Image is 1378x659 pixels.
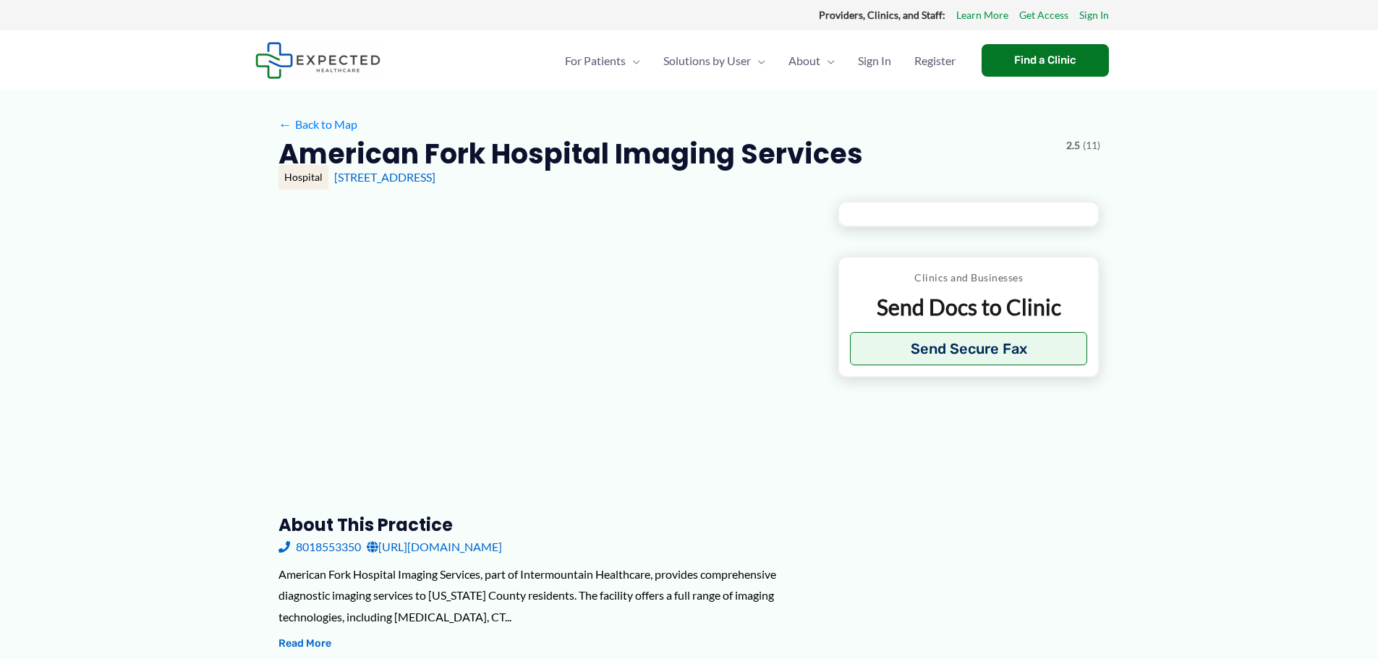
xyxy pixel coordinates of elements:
[846,35,903,86] a: Sign In
[663,35,751,86] span: Solutions by User
[626,35,640,86] span: Menu Toggle
[819,9,945,21] strong: Providers, Clinics, and Staff:
[553,35,967,86] nav: Primary Site Navigation
[334,170,435,184] a: [STREET_ADDRESS]
[1079,6,1109,25] a: Sign In
[788,35,820,86] span: About
[903,35,967,86] a: Register
[850,293,1088,321] p: Send Docs to Clinic
[278,536,361,558] a: 8018553350
[751,35,765,86] span: Menu Toggle
[956,6,1008,25] a: Learn More
[1019,6,1068,25] a: Get Access
[982,44,1109,77] a: Find a Clinic
[565,35,626,86] span: For Patients
[278,564,815,628] div: American Fork Hospital Imaging Services, part of Intermountain Healthcare, provides comprehensive...
[652,35,777,86] a: Solutions by UserMenu Toggle
[777,35,846,86] a: AboutMenu Toggle
[858,35,891,86] span: Sign In
[1066,136,1080,155] span: 2.5
[850,268,1088,287] p: Clinics and Businesses
[278,114,357,135] a: ←Back to Map
[278,136,863,171] h2: American Fork Hospital Imaging Services
[553,35,652,86] a: For PatientsMenu Toggle
[820,35,835,86] span: Menu Toggle
[1083,136,1100,155] span: (11)
[278,165,328,190] div: Hospital
[367,536,502,558] a: [URL][DOMAIN_NAME]
[850,332,1088,365] button: Send Secure Fax
[914,35,956,86] span: Register
[278,635,331,652] button: Read More
[255,42,380,79] img: Expected Healthcare Logo - side, dark font, small
[278,514,815,536] h3: About this practice
[278,117,292,131] span: ←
